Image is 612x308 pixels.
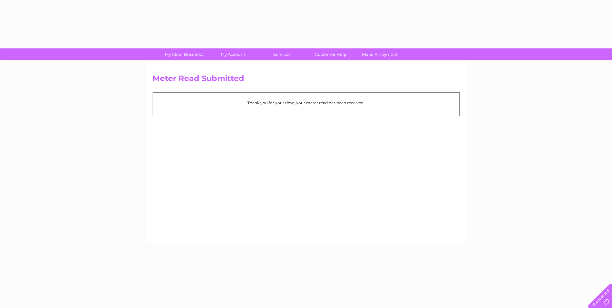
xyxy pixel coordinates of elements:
[156,100,456,106] p: Thank you for your time, your meter read has been received.
[353,48,406,60] a: Make A Payment
[157,48,210,60] a: My Clear Business
[206,48,259,60] a: My Account
[255,48,308,60] a: Services
[304,48,357,60] a: Customer Help
[153,74,460,86] h2: Meter Read Submitted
